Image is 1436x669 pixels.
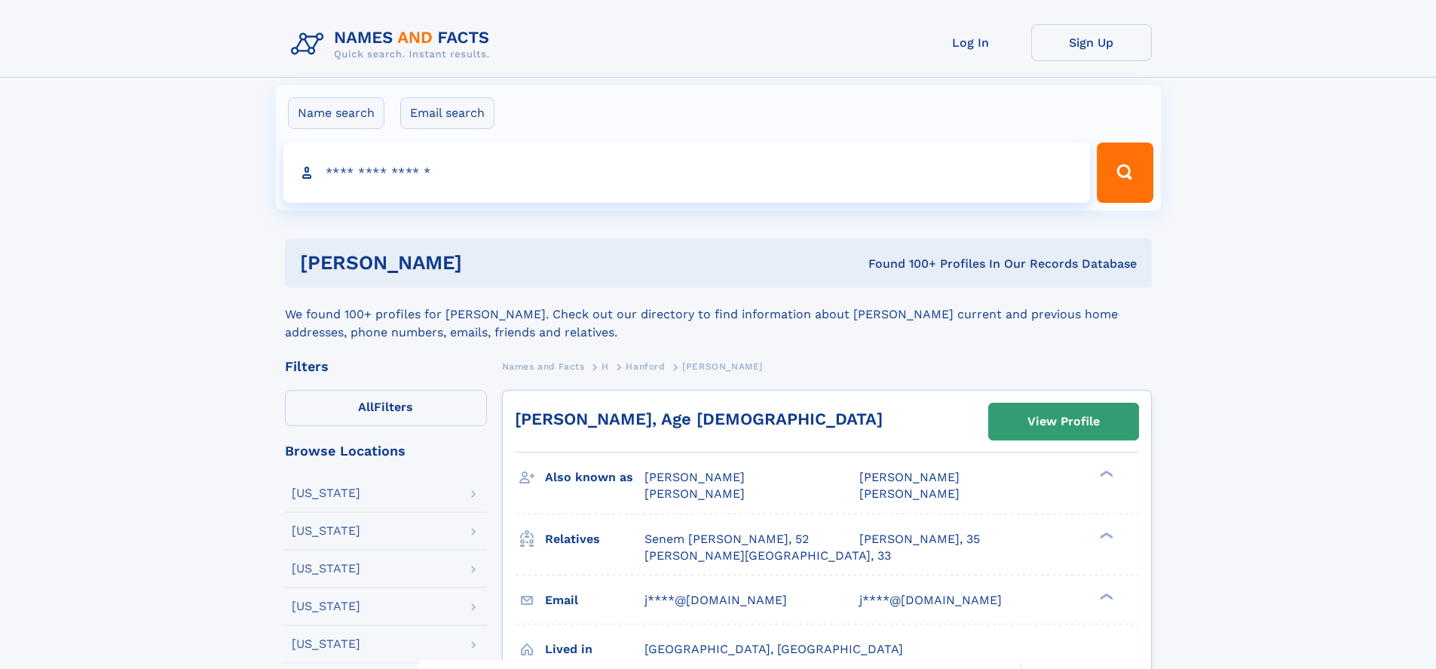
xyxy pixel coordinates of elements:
[645,486,745,501] span: [PERSON_NAME]
[288,97,384,129] label: Name search
[545,465,645,490] h3: Also known as
[545,526,645,552] h3: Relatives
[292,600,360,612] div: [US_STATE]
[285,390,487,426] label: Filters
[1097,143,1153,203] button: Search Button
[911,24,1031,61] a: Log In
[292,487,360,499] div: [US_STATE]
[859,470,960,484] span: [PERSON_NAME]
[1096,591,1114,601] div: ❯
[285,360,487,373] div: Filters
[645,531,809,548] a: Senem [PERSON_NAME], 52
[285,444,487,458] div: Browse Locations
[358,400,374,414] span: All
[645,470,745,484] span: [PERSON_NAME]
[626,361,665,372] span: Hanford
[665,256,1137,272] div: Found 100+ Profiles In Our Records Database
[682,361,763,372] span: [PERSON_NAME]
[645,548,891,564] a: [PERSON_NAME][GEOGRAPHIC_DATA], 33
[1031,24,1152,61] a: Sign Up
[400,97,494,129] label: Email search
[292,638,360,650] div: [US_STATE]
[300,253,666,272] h1: [PERSON_NAME]
[283,143,1091,203] input: search input
[859,531,980,548] a: [PERSON_NAME], 35
[292,563,360,575] div: [US_STATE]
[545,588,645,613] h3: Email
[1027,404,1100,439] div: View Profile
[859,486,960,501] span: [PERSON_NAME]
[626,357,665,376] a: Hanford
[285,287,1152,342] div: We found 100+ profiles for [PERSON_NAME]. Check out our directory to find information about [PERS...
[1096,469,1114,479] div: ❯
[602,361,609,372] span: H
[515,410,883,428] a: [PERSON_NAME], Age [DEMOGRAPHIC_DATA]
[989,404,1138,440] a: View Profile
[292,525,360,537] div: [US_STATE]
[645,642,903,656] span: [GEOGRAPHIC_DATA], [GEOGRAPHIC_DATA]
[1096,530,1114,540] div: ❯
[602,357,609,376] a: H
[545,637,645,662] h3: Lived in
[285,24,502,65] img: Logo Names and Facts
[502,357,585,376] a: Names and Facts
